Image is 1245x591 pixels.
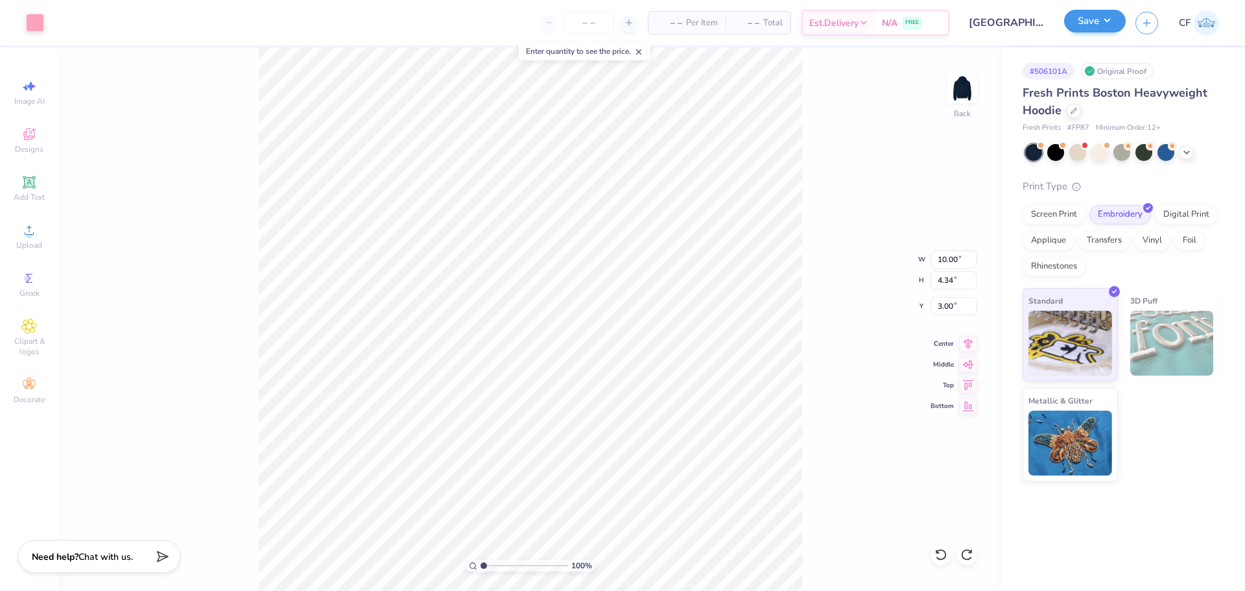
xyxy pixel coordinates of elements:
span: Standard [1028,294,1063,308]
span: Add Text [14,192,45,202]
input: Untitled Design [959,10,1054,36]
span: – – [656,16,682,30]
strong: Need help? [32,551,78,563]
div: Original Proof [1081,63,1154,79]
span: Bottom [931,402,954,411]
span: Designs [15,144,43,154]
div: Screen Print [1023,205,1085,224]
div: Applique [1023,231,1074,250]
div: Print Type [1023,179,1219,194]
span: N/A [882,16,897,30]
img: 3D Puff [1130,311,1214,376]
div: Enter quantity to see the price. [519,42,650,60]
div: Back [954,108,971,119]
span: Total [763,16,783,30]
span: Top [931,381,954,390]
div: Vinyl [1134,231,1170,250]
span: Fresh Prints [1023,123,1061,134]
span: Metallic & Glitter [1028,394,1093,407]
span: # FP87 [1067,123,1089,134]
span: Greek [19,288,40,298]
span: Middle [931,360,954,369]
span: Upload [16,240,42,250]
button: Save [1064,10,1126,32]
span: FREE [905,18,919,27]
span: Image AI [14,96,45,106]
span: 100 % [571,560,592,572]
input: – – [563,11,614,34]
span: Decorate [14,394,45,405]
img: Standard [1028,311,1112,376]
a: CF [1179,10,1219,36]
img: Back [949,75,975,101]
span: Est. Delivery [809,16,859,30]
img: Metallic & Glitter [1028,411,1112,476]
div: Transfers [1078,231,1130,250]
span: Per Item [686,16,718,30]
div: # 506101A [1023,63,1074,79]
img: Cholo Fernandez [1194,10,1219,36]
span: Chat with us. [78,551,133,563]
span: 3D Puff [1130,294,1157,308]
span: Minimum Order: 12 + [1096,123,1161,134]
span: Fresh Prints Boston Heavyweight Hoodie [1023,85,1207,118]
div: Digital Print [1155,205,1218,224]
span: Center [931,339,954,348]
span: CF [1179,16,1191,30]
span: Clipart & logos [6,336,52,357]
div: Foil [1174,231,1205,250]
span: – – [733,16,759,30]
div: Rhinestones [1023,257,1085,276]
div: Embroidery [1089,205,1151,224]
